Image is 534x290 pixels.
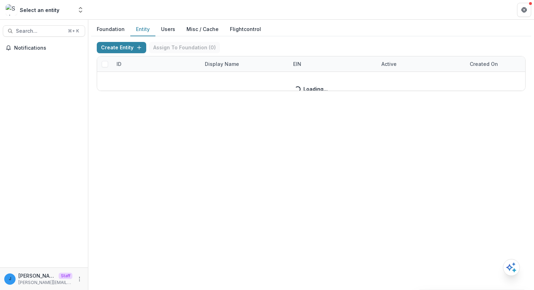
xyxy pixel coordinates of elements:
[9,277,11,281] div: jonah@trytemelio.com
[517,3,531,17] button: Get Help
[6,4,17,16] img: Select an entity
[14,45,82,51] span: Notifications
[91,23,130,36] button: Foundation
[20,6,59,14] div: Select an entity
[130,23,155,36] button: Entity
[59,273,72,279] p: Staff
[230,25,261,33] a: Flightcontrol
[3,42,85,54] button: Notifications
[75,275,84,283] button: More
[181,23,224,36] button: Misc / Cache
[66,27,81,35] div: ⌘ + K
[155,23,181,36] button: Users
[18,272,56,279] p: [PERSON_NAME][EMAIL_ADDRESS][DOMAIN_NAME]
[76,3,85,17] button: Open entity switcher
[503,259,520,276] button: Open AI Assistant
[16,28,64,34] span: Search...
[18,279,72,286] p: [PERSON_NAME][EMAIL_ADDRESS][DOMAIN_NAME]
[3,25,85,37] button: Search...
